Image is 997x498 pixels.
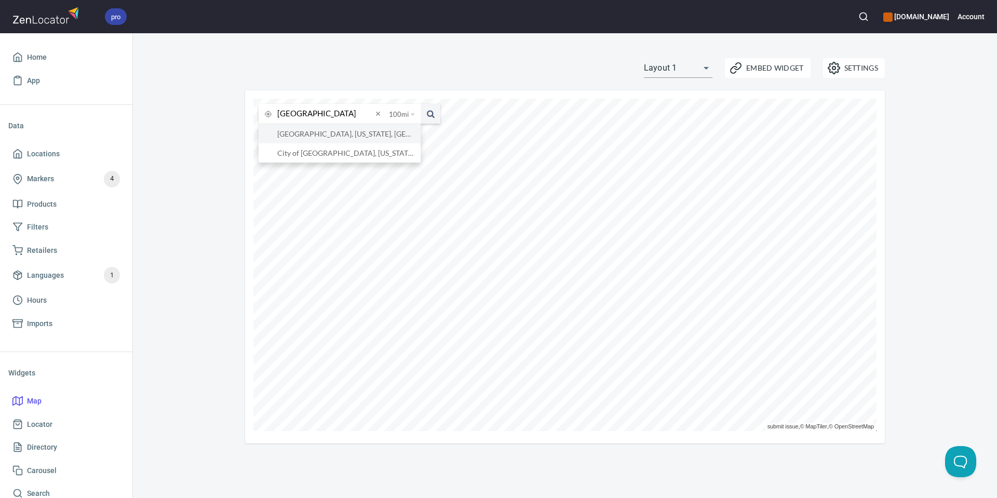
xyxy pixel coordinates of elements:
h6: Account [958,11,985,22]
span: Home [27,51,47,64]
span: Markers [27,172,54,185]
a: App [8,69,124,92]
a: Products [8,193,124,216]
span: Hours [27,294,47,307]
button: Embed Widget [725,58,811,78]
h6: [DOMAIN_NAME] [883,11,949,22]
a: Languages1 [8,262,124,289]
a: Filters [8,216,124,239]
button: color-CE600E [883,12,893,22]
a: Home [8,46,124,69]
span: 4 [104,173,120,185]
span: Products [27,198,57,211]
input: search [277,104,372,124]
span: 1 [104,270,120,281]
span: Embed Widget [732,62,804,74]
canvas: Map [253,99,877,431]
a: Markers4 [8,166,124,193]
div: Layout 1 [644,60,712,76]
span: Locations [27,147,60,160]
span: Filters [27,221,48,234]
a: Hours [8,289,124,312]
span: Directory [27,441,57,454]
span: Map [27,395,42,408]
span: 100 mi [389,104,409,124]
span: Imports [27,317,52,330]
a: Retailers [8,239,124,262]
button: Account [958,5,985,28]
li: Gig Harbor, Washington, United States [259,124,421,143]
span: Locator [27,418,52,431]
span: Languages [27,269,64,282]
span: Settings [830,62,878,74]
li: Widgets [8,360,124,385]
span: Retailers [27,244,57,257]
img: zenlocator [12,4,82,26]
button: Search [852,5,875,28]
iframe: Help Scout Beacon - Open [945,446,976,477]
a: Carousel [8,459,124,482]
a: Directory [8,436,124,459]
button: Settings [823,58,885,78]
span: App [27,74,40,87]
li: Data [8,113,124,138]
div: Manage your apps [883,5,949,28]
span: Carousel [27,464,57,477]
span: pro [105,11,127,22]
li: City of Gig Harbor, Washington, United States [259,143,421,163]
a: Imports [8,312,124,335]
a: Locator [8,413,124,436]
a: Locations [8,142,124,166]
div: pro [105,8,127,25]
a: Map [8,389,124,413]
